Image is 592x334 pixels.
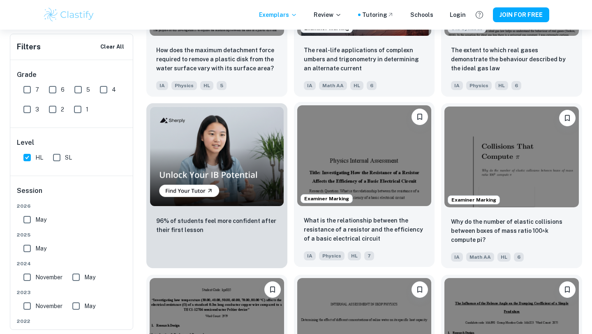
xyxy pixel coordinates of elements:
span: Math AA [466,253,494,262]
span: HL [497,253,511,262]
a: Login [450,10,466,19]
button: Clear All [98,41,126,53]
a: Schools [410,10,433,19]
span: 6 [514,253,524,262]
a: Thumbnail96% of students feel more confident after their first lesson [146,103,287,268]
span: 6 [367,81,377,90]
span: 5 [217,81,227,90]
a: Examiner MarkingPlease log in to bookmark exemplarsWhy do the number of elastic collisions betwee... [441,103,582,268]
span: May [84,273,95,282]
a: Examiner MarkingPlease log in to bookmark exemplarsWhat is the relationship between the resistanc... [294,103,435,268]
span: SL [65,153,72,162]
img: Clastify logo [43,7,95,23]
span: HL [495,81,508,90]
span: 2022 [17,318,127,325]
span: May [35,215,46,224]
p: Why do the number of elastic collisions between boxes of mass ratio 100^k compute pi? [451,217,572,244]
h6: Level [17,138,127,148]
button: JOIN FOR FREE [493,7,549,22]
span: 3 [35,105,39,114]
span: May [35,244,46,253]
span: IA [451,81,463,90]
span: 4 [112,85,116,94]
span: 6 [511,81,521,90]
button: Please log in to bookmark exemplars [412,109,428,125]
button: Please log in to bookmark exemplars [559,110,576,126]
p: The real-life applications of complexn umbers and trigonometry in determining an alternate current [304,46,425,73]
span: Examiner Marking [301,195,352,202]
p: The extent to which real gases demonstrate the behaviour described by the ideal gas law [451,46,572,73]
span: 2023 [17,289,127,296]
p: What is the relationship between the resistance of a resistor and the efficiency of a basic elect... [304,216,425,243]
button: Help and Feedback [472,8,486,22]
a: Tutoring [362,10,394,19]
span: HL [348,251,361,260]
span: 7 [364,251,374,260]
img: Physics IA example thumbnail: What is the relationship between the res [297,105,432,206]
button: Please log in to bookmark exemplars [559,281,576,298]
p: Review [314,10,342,19]
p: Exemplars [259,10,297,19]
span: Physics [171,81,197,90]
span: IA [156,81,168,90]
p: 96% of students feel more confident after their first lesson [156,216,277,234]
h6: Filters [17,41,41,53]
button: Please log in to bookmark exemplars [412,281,428,298]
span: 2 [61,105,64,114]
span: Physics [319,251,345,260]
span: November [35,273,62,282]
button: Please log in to bookmark exemplars [264,281,281,298]
span: May [84,302,95,311]
span: 7 [35,85,39,94]
span: Examiner Marking [448,196,499,204]
span: 2025 [17,231,127,239]
span: 5 [86,85,90,94]
span: HL [350,81,363,90]
span: 1 [86,105,88,114]
span: 6 [61,85,65,94]
span: IA [304,251,316,260]
span: Physics [466,81,492,90]
span: 2024 [17,260,127,267]
span: HL [200,81,213,90]
img: Math AA IA example thumbnail: Why do the number of elastic collisions [444,107,579,207]
h6: Grade [17,70,127,80]
h6: Session [17,186,127,202]
span: November [35,302,62,311]
span: HL [35,153,43,162]
img: Thumbnail [150,107,284,206]
p: How does the maximum detachment force required to remove a plastic disk from the water surface va... [156,46,277,73]
span: IA [451,253,463,262]
span: IA [304,81,316,90]
span: 2026 [17,202,127,210]
span: Math AA [319,81,347,90]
